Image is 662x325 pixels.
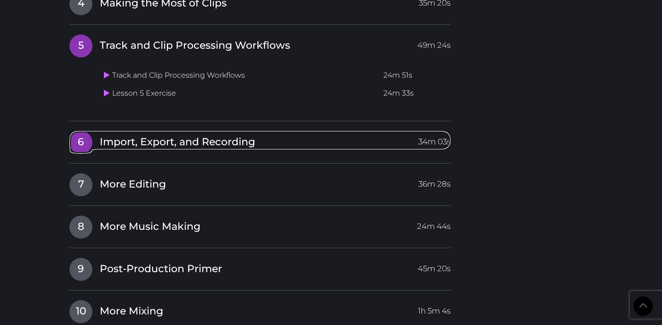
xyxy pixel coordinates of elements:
span: 49m 24s [417,34,451,51]
span: 24m 44s [417,216,451,232]
span: 45m 20s [418,258,451,274]
a: 6Import, Export, and Recording34m 03s [69,131,451,150]
span: 1h 5m 4s [418,300,451,317]
span: 8 [69,216,92,239]
span: Import, Export, and Recording [100,135,255,149]
span: More Music Making [100,220,200,234]
td: 24m 33s [380,85,451,103]
a: Back to Top [633,296,653,316]
span: Track and Clip Processing Workflows [100,39,290,53]
span: 7 [69,173,92,196]
a: 7More Editing36m 28s [69,173,451,192]
td: 24m 51s [380,67,451,85]
a: 9Post-Production Primer45m 20s [69,257,451,277]
span: Post-Production Primer [100,262,222,276]
span: 5 [69,34,92,57]
span: More Mixing [100,304,163,319]
span: 36m 28s [418,173,451,190]
a: 8More Music Making24m 44s [69,215,451,234]
span: 6 [69,131,92,154]
span: More Editing [100,177,166,192]
td: Track and Clip Processing Workflows [100,67,380,85]
span: 34m 03s [418,131,451,148]
span: 10 [69,300,92,323]
td: Lesson 5 Exercise [100,85,380,103]
span: 9 [69,258,92,281]
a: 10More Mixing1h 5m 4s [69,300,451,319]
a: 5Track and Clip Processing Workflows49m 24s [69,34,451,53]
